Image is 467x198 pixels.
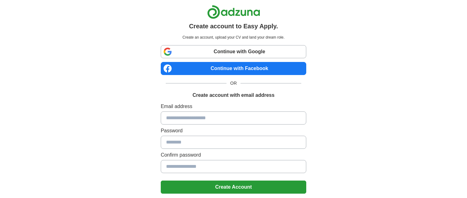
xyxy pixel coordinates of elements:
span: OR [226,80,241,87]
h1: Create account to Easy Apply. [189,21,278,31]
label: Confirm password [161,151,306,159]
a: Continue with Facebook [161,62,306,75]
img: Adzuna logo [207,5,260,19]
button: Create Account [161,181,306,194]
label: Email address [161,103,306,110]
p: Create an account, upload your CV and land your dream role. [162,35,305,40]
a: Continue with Google [161,45,306,58]
h1: Create account with email address [193,92,274,99]
label: Password [161,127,306,134]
